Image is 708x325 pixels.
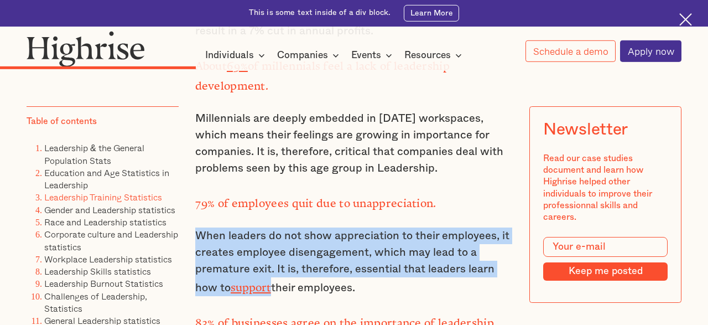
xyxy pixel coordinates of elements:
div: Events [351,49,381,62]
div: Table of contents [27,116,97,127]
a: Leadership Skills statistics [44,264,151,278]
a: Race and Leadership statistics [44,215,166,229]
div: This is some text inside of a div block. [249,8,391,18]
a: Learn More [404,5,459,22]
a: Leadership Training Statistics [44,190,162,204]
a: Education and Age Statistics in Leadership [44,166,169,192]
img: Cross icon [679,13,692,26]
p: When leaders do not show appreciation to their employees, it creates employee disengagement, whic... [195,228,513,296]
a: Workplace Leadership statistics [44,252,172,266]
a: Leadership & the General Population Stats [44,141,144,167]
div: Individuals [205,49,254,62]
input: Your e-mail [543,236,668,256]
a: Apply now [620,40,681,63]
div: Individuals [205,49,268,62]
a: Leadership Burnout Statistics [44,276,163,290]
input: Keep me posted [543,262,668,281]
div: Companies [277,49,342,62]
form: Modal Form [543,236,668,281]
img: Highrise logo [27,31,145,67]
div: Resources [404,49,451,62]
a: Gender and Leadership statistics [44,203,175,216]
div: Read our case studies document and learn how Highrise helped other individuals to improve their p... [543,153,668,224]
p: Millennials are deeply embedded in [DATE] workspaces, which means their feelings are growing in i... [195,110,513,177]
a: Challenges of Leadership, Statistics [44,288,147,314]
div: Companies [277,49,328,62]
div: Newsletter [543,120,628,140]
a: Corporate culture and Leadership statistics [44,227,178,253]
div: Resources [404,49,465,62]
div: Events [351,49,395,62]
a: Schedule a demo [525,40,616,62]
strong: 79% of employees quit due to unappreciation. [195,197,436,204]
a: support [231,281,271,288]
